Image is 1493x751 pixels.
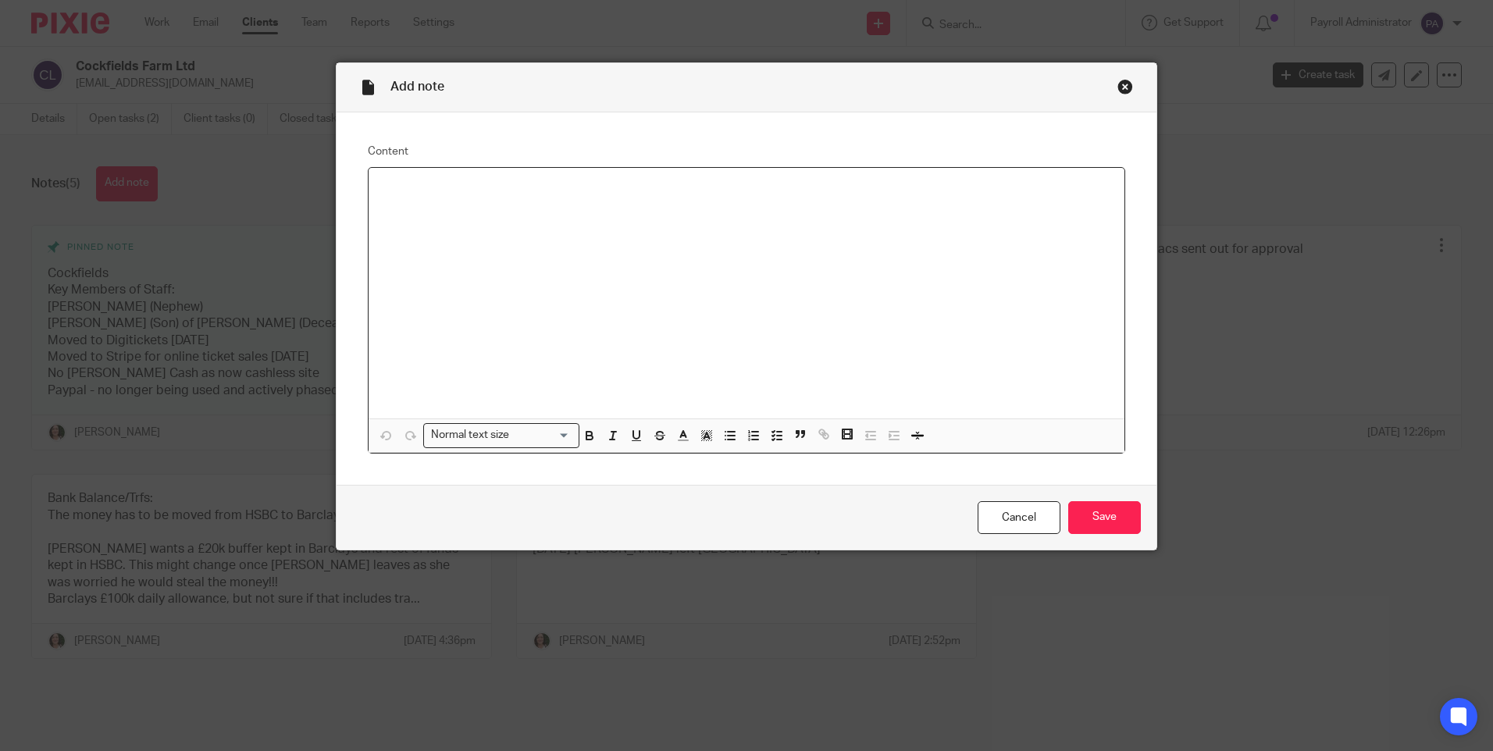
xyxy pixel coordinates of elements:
a: Cancel [978,501,1060,535]
input: Save [1068,501,1141,535]
span: Normal text size [427,427,512,443]
input: Search for option [514,427,570,443]
label: Content [368,144,1125,159]
div: Close this dialog window [1117,79,1133,94]
div: Search for option [423,423,579,447]
span: Add note [390,80,444,93]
